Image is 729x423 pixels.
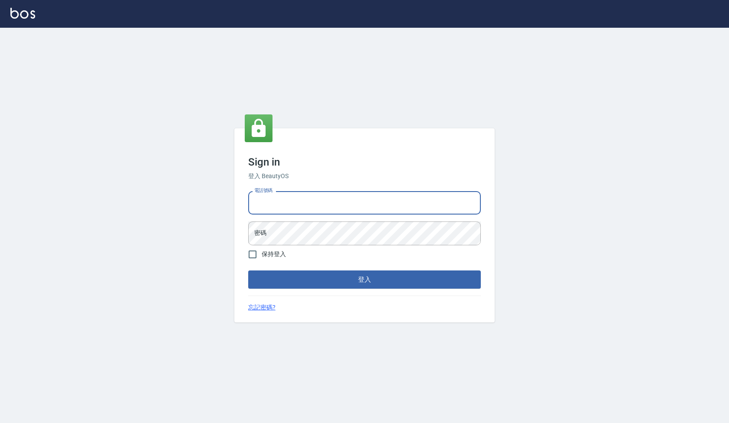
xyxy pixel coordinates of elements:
[10,8,35,19] img: Logo
[248,172,481,181] h6: 登入 BeautyOS
[262,250,286,259] span: 保持登入
[248,156,481,168] h3: Sign in
[248,303,276,312] a: 忘記密碼?
[254,187,273,194] label: 電話號碼
[248,270,481,289] button: 登入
